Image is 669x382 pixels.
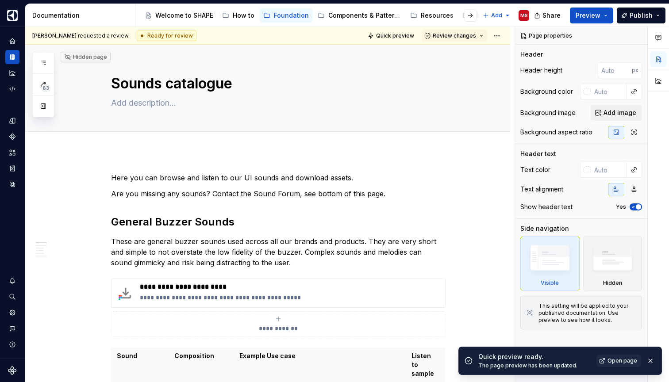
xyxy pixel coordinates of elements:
[141,8,217,23] a: Welcome to SHAPE
[32,11,132,20] div: Documentation
[433,32,476,39] span: Review changes
[407,8,457,23] a: Resources
[538,302,636,324] div: This setting will be applied to your published documentation. Use preview to see how it looks.
[260,8,312,23] a: Foundation
[520,185,563,194] div: Text alignment
[328,11,401,20] div: Components & Patterns
[111,236,446,268] p: These are general buzzer sounds used across all our brands and products. They are very short and ...
[422,30,487,42] button: Review changes
[520,202,573,211] div: Show header text
[7,10,18,21] img: 1131f18f-9b94-42a4-847a-eabb54481545.png
[32,32,77,39] span: [PERSON_NAME]
[314,8,405,23] a: Components & Patterns
[5,130,19,144] a: Components
[530,8,566,23] button: Share
[111,188,446,199] p: Are you missing any sounds? Contact the Sound Forum, see bottom of this page.
[603,279,622,286] div: Hidden
[64,53,107,61] div: Hidden page
[8,366,17,375] svg: Supernova Logo
[617,8,665,23] button: Publish
[41,84,50,92] span: 63
[520,149,556,158] div: Header text
[117,351,163,360] p: Sound
[155,11,213,20] div: Welcome to SHAPE
[32,32,130,39] span: requested a review.
[111,172,446,183] p: Here you can browse and listen to our UI sounds and download assets.
[520,128,592,137] div: Background aspect ratio
[5,114,19,128] a: Design tokens
[520,224,569,233] div: Side navigation
[411,351,439,378] p: Listen to sample
[376,32,414,39] span: Quick preview
[5,290,19,304] button: Search ⌘K
[137,31,196,41] div: Ready for review
[604,108,636,117] span: Add image
[115,283,136,304] img: 97e1b012-7478-47d6-b237-94bd6a3837d6.png
[570,8,613,23] button: Preview
[598,62,632,78] input: Auto
[520,108,576,117] div: Background image
[591,105,642,121] button: Add image
[233,11,254,20] div: How to
[274,11,309,20] div: Foundation
[583,237,642,290] div: Hidden
[5,50,19,64] a: Documentation
[520,12,528,19] div: MS
[591,162,627,178] input: Auto
[219,8,258,23] a: How to
[5,34,19,48] a: Home
[5,82,19,96] a: Code automation
[5,321,19,336] button: Contact support
[111,215,446,229] h2: General Buzzer Sounds
[607,357,637,364] span: Open page
[520,165,550,174] div: Text color
[520,237,580,290] div: Visible
[630,11,653,20] span: Publish
[5,161,19,176] a: Storybook stories
[141,7,478,24] div: Page tree
[174,351,228,360] p: Composition
[541,279,559,286] div: Visible
[5,306,19,320] a: Settings
[591,84,627,99] input: Auto
[520,87,573,96] div: Background color
[478,362,591,369] div: The page preview has been updated.
[542,11,561,20] span: Share
[5,177,19,191] a: Data sources
[632,67,638,74] p: px
[480,9,513,22] button: Add
[520,66,562,75] div: Header height
[239,351,401,360] p: Example Use case
[616,203,626,210] label: Yes
[421,11,454,20] div: Resources
[5,66,19,80] a: Analytics
[365,30,418,42] button: Quick preview
[596,355,641,367] a: Open page
[5,274,19,288] button: Notifications
[5,145,19,160] a: Assets
[478,352,591,361] div: Quick preview ready.
[491,12,502,19] span: Add
[520,50,543,59] div: Header
[109,73,444,94] textarea: Sounds catalogue
[576,11,600,20] span: Preview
